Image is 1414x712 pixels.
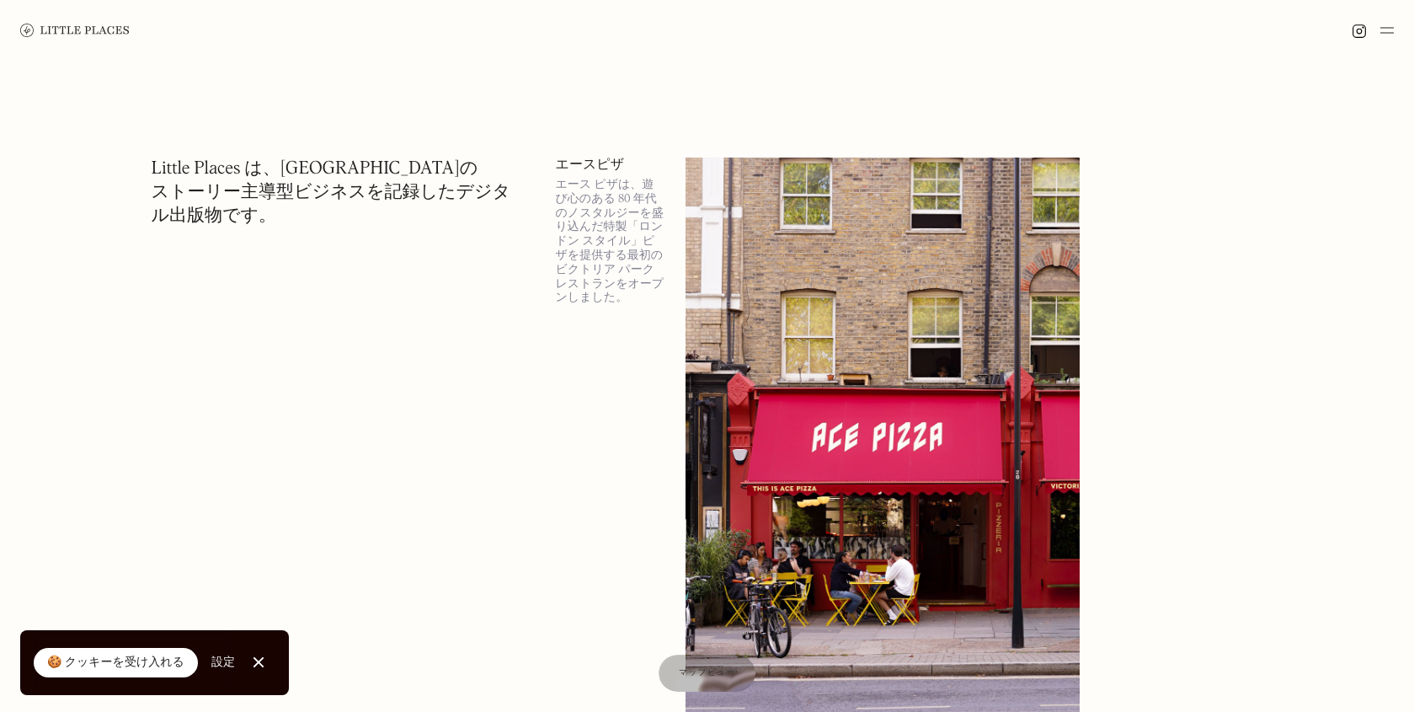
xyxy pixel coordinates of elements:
[47,656,184,668] font: 🍪 クッキーを受け入れる
[556,155,625,173] font: エースピザ
[211,644,235,682] a: 設定
[34,648,198,678] a: 🍪 クッキーを受け入れる
[679,668,735,677] font: マップビュー
[211,656,235,668] font: 設定
[152,184,456,201] font: ストーリー主導型ビジネスを記録した
[152,160,478,178] font: Little Places は、[GEOGRAPHIC_DATA]の
[556,158,665,171] a: エースピザ
[659,655,755,692] a: マップビュー
[556,179,664,303] font: エース ピザは、遊び心のある 80 年代のノスタルジーを盛り込んだ特製「ロンドン スタイル」ピザを提供する最初のビクトリア パーク レストランをオープンしました。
